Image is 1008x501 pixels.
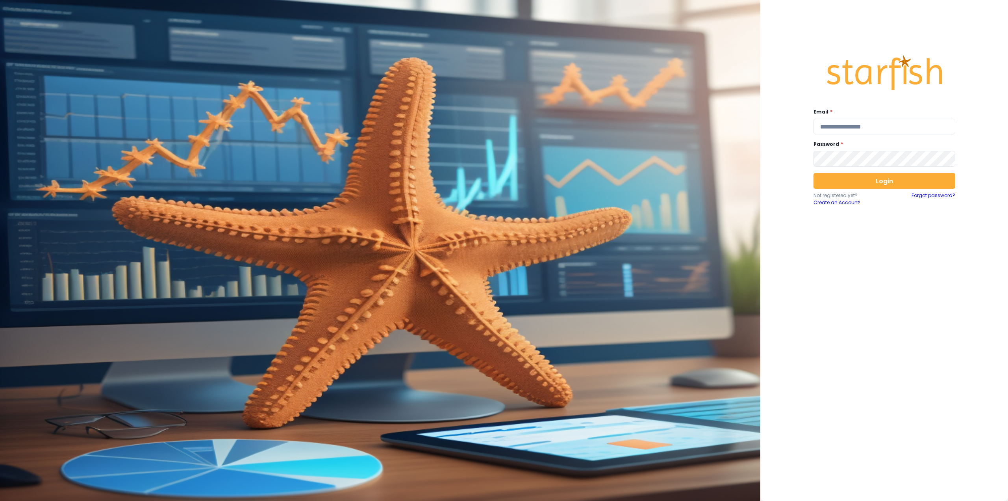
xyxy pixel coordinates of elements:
[813,141,951,148] label: Password
[813,199,884,206] a: Create an Account!
[825,48,943,98] img: Logo.42cb71d561138c82c4ab.png
[813,192,884,199] p: Not registered yet?
[813,108,951,115] label: Email
[912,192,955,206] a: Forgot password?
[813,173,955,189] button: Login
